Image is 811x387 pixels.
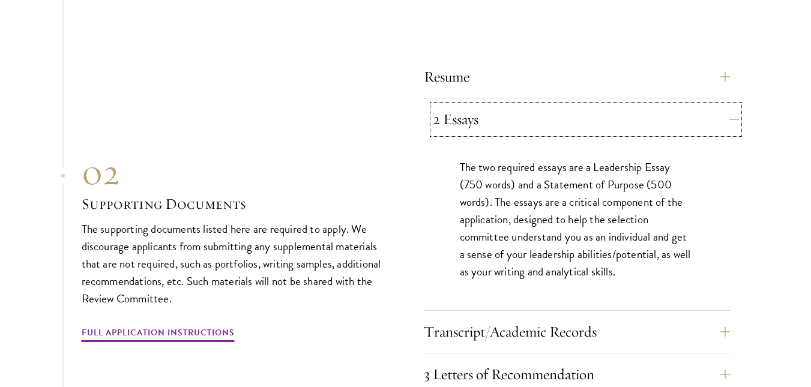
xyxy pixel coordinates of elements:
p: The supporting documents listed here are required to apply. We discourage applicants from submitt... [82,220,388,307]
a: Full Application Instructions [82,325,235,344]
h3: Supporting Documents [82,194,388,214]
button: Transcript/Academic Records [424,317,730,346]
button: Resume [424,62,730,91]
p: The two required essays are a Leadership Essay (750 words) and a Statement of Purpose (500 words)... [460,158,694,280]
div: 02 [82,151,388,194]
button: 2 Essays [433,105,739,134]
